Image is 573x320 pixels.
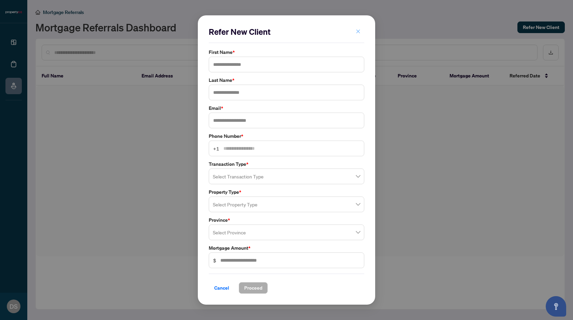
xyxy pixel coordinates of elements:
label: Province [209,216,364,224]
button: Cancel [209,282,235,294]
span: Cancel [214,282,229,293]
label: Transaction Type [209,160,364,168]
h2: Refer New Client [209,26,364,37]
span: close [356,29,361,34]
button: Proceed [239,282,268,294]
label: Email [209,104,364,112]
span: $ [213,257,216,264]
label: Phone Number [209,132,364,140]
label: First Name [209,48,364,56]
span: +1 [213,145,219,152]
label: Mortgage Amount [209,244,364,252]
label: Last Name [209,76,364,84]
label: Property Type [209,188,364,196]
button: Open asap [546,296,566,317]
